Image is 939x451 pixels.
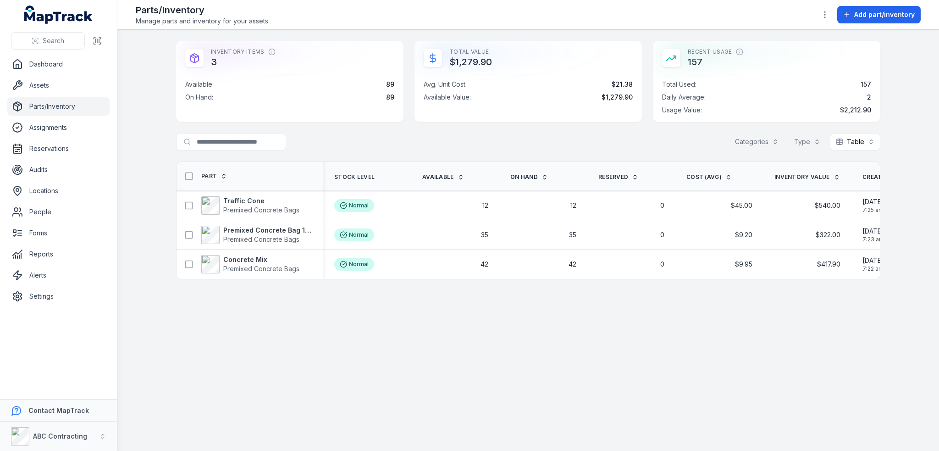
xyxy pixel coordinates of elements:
[424,80,467,89] span: Avg. Unit Cost :
[788,133,826,150] button: Type
[201,196,299,215] a: Traffic ConePremixed Concrete Bags
[862,265,884,273] span: 7:22 am
[223,226,312,235] strong: Premixed Concrete Bag 15kg
[136,17,270,26] span: Manage parts and inventory for your assets.
[7,203,110,221] a: People
[662,80,696,89] span: Total Used :
[774,173,840,181] a: Inventory Value
[201,173,217,180] span: Part
[662,106,702,115] span: Usage Value :
[482,201,488,210] span: 12
[660,230,664,239] span: 0
[729,133,784,150] button: Categories
[867,93,871,102] span: 2
[862,256,884,265] span: [DATE]
[7,139,110,158] a: Reservations
[830,133,880,150] button: Table
[28,406,89,414] strong: Contact MapTrack
[424,93,471,102] span: Available Value :
[598,173,628,181] span: Reserved
[854,10,915,19] span: Add part/inventory
[334,258,374,271] div: Normal
[223,206,299,214] span: Premixed Concrete Bags
[33,432,87,440] strong: ABC Contracting
[422,173,454,181] span: Available
[862,227,884,236] span: [DATE]
[735,230,752,239] span: $9.20
[817,260,840,269] span: $417.90
[481,260,488,269] span: 42
[815,201,840,210] span: $540.00
[686,173,732,181] a: Cost (avg)
[43,36,64,45] span: Search
[481,230,488,239] span: 35
[660,260,664,269] span: 0
[7,55,110,73] a: Dashboard
[861,80,871,89] span: 157
[774,173,830,181] span: Inventory Value
[612,80,633,89] span: $21.38
[862,236,884,243] span: 7:23 am
[510,173,548,181] a: On hand
[201,226,312,244] a: Premixed Concrete Bag 15kgPremixed Concrete Bags
[862,173,917,181] a: Created Date
[223,255,299,264] strong: Concrete Mix
[201,173,227,180] a: Part
[223,235,299,243] span: Premixed Concrete Bags
[7,76,110,95] a: Assets
[136,4,270,17] h2: Parts/Inventory
[569,260,576,269] span: 42
[598,173,638,181] a: Reserved
[223,265,299,273] span: Premixed Concrete Bags
[602,93,633,102] span: $1,279.90
[334,199,374,212] div: Normal
[334,228,374,241] div: Normal
[185,93,213,102] span: On Hand :
[223,196,299,206] strong: Traffic Cone
[7,224,110,242] a: Forms
[7,97,110,116] a: Parts/Inventory
[7,118,110,137] a: Assignments
[386,93,394,102] span: 89
[837,6,921,23] button: Add part/inventory
[686,173,722,181] span: Cost (avg)
[11,32,85,50] button: Search
[862,256,884,273] time: 18/09/2025, 7:22:37 am
[422,173,464,181] a: Available
[510,173,538,181] span: On hand
[7,182,110,200] a: Locations
[570,201,576,210] span: 12
[862,206,884,214] span: 7:25 am
[731,201,752,210] span: $45.00
[386,80,394,89] span: 89
[185,80,214,89] span: Available :
[201,255,299,273] a: Concrete MixPremixed Concrete Bags
[7,245,110,263] a: Reports
[660,201,664,210] span: 0
[840,106,871,115] span: $2,212.90
[862,197,884,214] time: 18/09/2025, 7:25:36 am
[7,287,110,306] a: Settings
[7,266,110,284] a: Alerts
[24,6,93,24] a: MapTrack
[7,161,110,179] a: Audits
[735,260,752,269] span: $9.95
[862,173,907,181] span: Created Date
[862,227,884,243] time: 18/09/2025, 7:23:58 am
[862,197,884,206] span: [DATE]
[662,93,706,102] span: Daily Average :
[569,230,576,239] span: 35
[334,173,375,181] span: Stock Level
[816,230,840,239] span: $322.00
